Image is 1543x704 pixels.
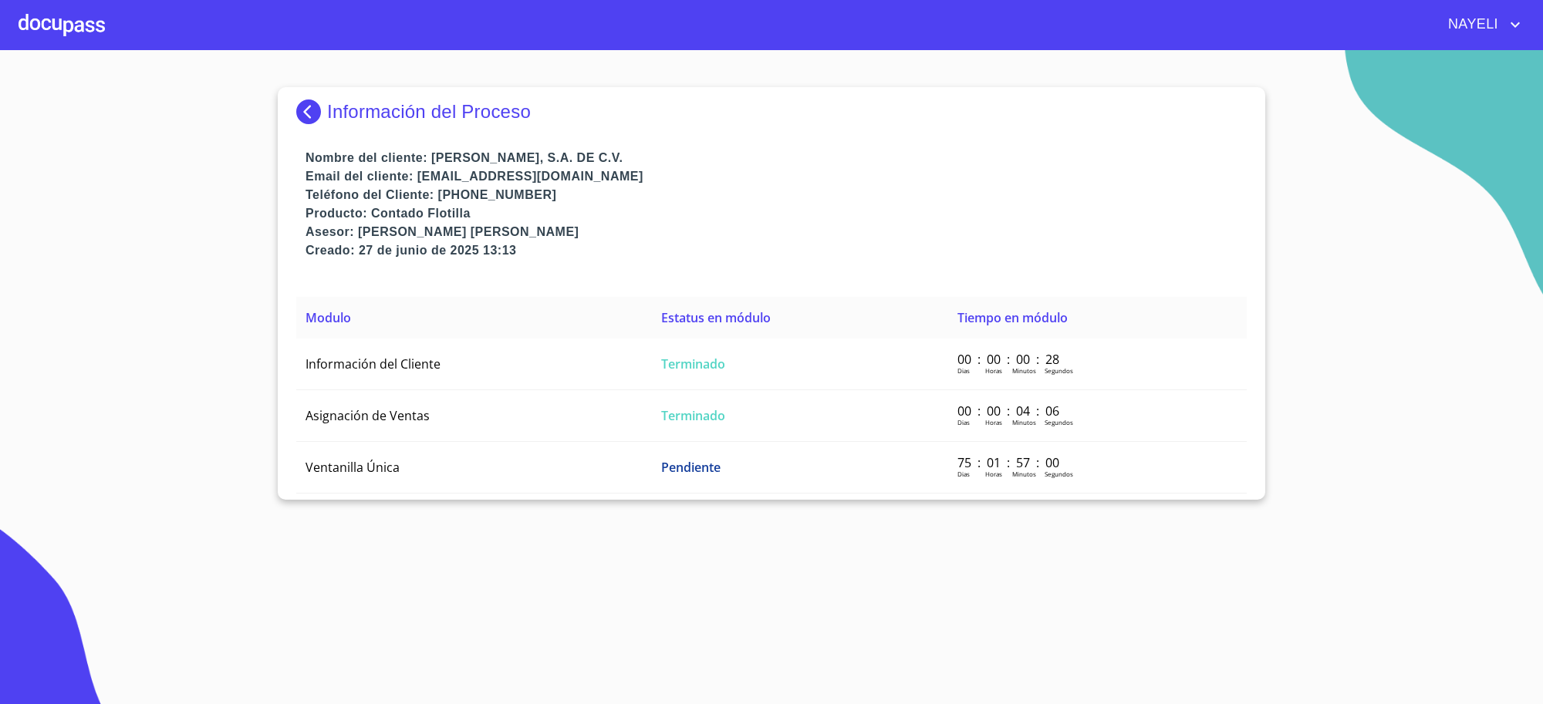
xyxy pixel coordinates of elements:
span: NAYELI [1437,12,1506,37]
p: Email del cliente: [EMAIL_ADDRESS][DOMAIN_NAME] [306,167,1247,186]
p: Información del Proceso [327,101,531,123]
p: Minutos [1012,366,1036,375]
span: Asignación de Ventas [306,407,430,424]
p: Minutos [1012,418,1036,426]
p: Asesor: [PERSON_NAME] [PERSON_NAME] [306,223,1247,241]
p: Horas [985,470,1002,478]
span: Estatus en módulo [661,309,771,326]
span: Pendiente [661,459,721,476]
p: Minutos [1012,470,1036,478]
p: 00 : 00 : 04 : 06 [957,403,1062,419]
div: Información del Proceso [296,99,1247,124]
p: Horas [985,366,1002,375]
p: Dias [957,366,970,375]
button: account of current user [1437,12,1524,37]
p: Dias [957,470,970,478]
p: Segundos [1045,470,1073,478]
p: 00 : 00 : 00 : 28 [957,351,1062,368]
p: Teléfono del Cliente: [PHONE_NUMBER] [306,186,1247,204]
span: Información del Cliente [306,355,441,372]
p: Segundos [1045,418,1073,426]
span: Modulo [306,309,351,326]
p: Horas [985,418,1002,426]
span: Terminado [661,355,725,372]
p: Nombre del cliente: [PERSON_NAME], S.A. DE C.V. [306,149,1247,167]
p: Creado: 27 de junio de 2025 13:13 [306,241,1247,260]
p: Dias [957,418,970,426]
span: Tiempo en módulo [957,309,1068,326]
img: Docupass spot blue [296,99,327,124]
span: Terminado [661,407,725,424]
p: Segundos [1045,366,1073,375]
p: Producto: Contado Flotilla [306,204,1247,223]
p: 75 : 01 : 57 : 00 [957,454,1062,471]
span: Ventanilla Única [306,459,400,476]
